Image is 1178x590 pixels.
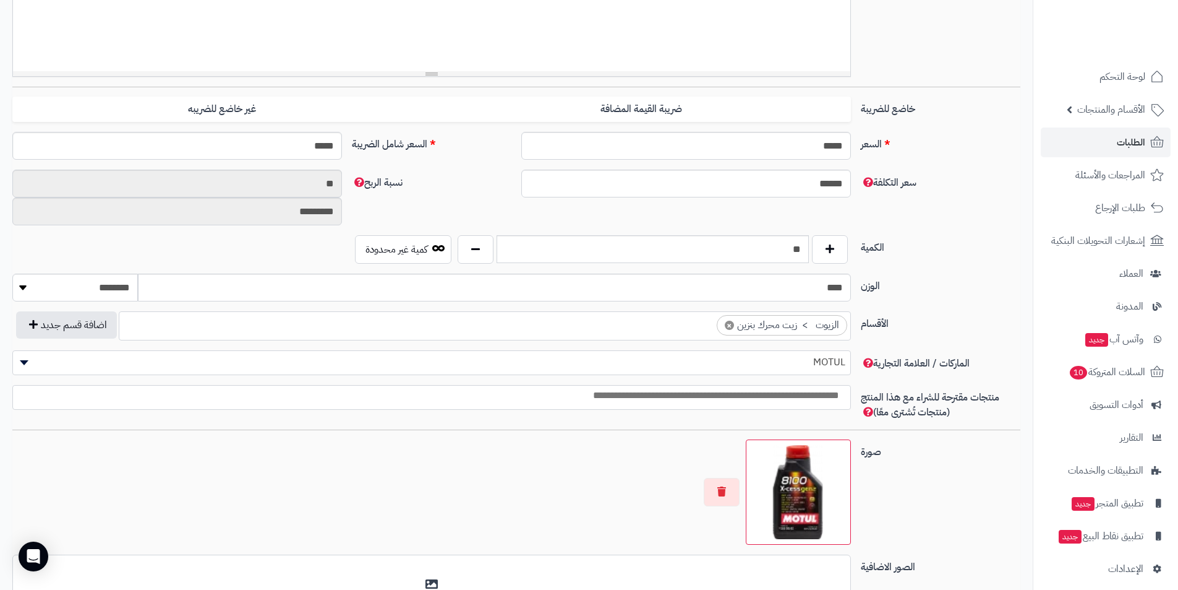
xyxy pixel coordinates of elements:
[16,311,117,339] button: اضافة قسم جديد
[1059,530,1082,544] span: جديد
[1041,160,1171,190] a: المراجعات والأسئلة
[12,97,432,122] label: غير خاضع للضريبه
[1041,259,1171,288] a: العملاء
[19,542,48,571] div: Open Intercom Messenger
[1099,68,1145,85] span: لوحة التحكم
[1119,265,1143,282] span: العملاء
[347,132,516,152] label: السعر شامل الضريبة
[1041,521,1171,551] a: تطبيق نقاط البيعجديد
[856,311,1025,331] label: الأقسام
[1072,497,1095,511] span: جديد
[1041,423,1171,453] a: التقارير
[1120,429,1143,446] span: التقارير
[856,555,1025,575] label: الصور الاضافية
[1084,331,1143,348] span: وآتس آب
[751,445,845,539] img: 1755183090-image%20(2)-100x100.webp
[1069,363,1145,381] span: السلات المتروكة
[1108,560,1143,578] span: الإعدادات
[856,235,1025,255] label: الكمية
[1041,292,1171,321] a: المدونة
[1041,226,1171,256] a: إشعارات التحويلات البنكية
[1041,357,1171,387] a: السلات المتروكة10
[1117,134,1145,151] span: الطلبات
[1077,101,1145,118] span: الأقسام والمنتجات
[1041,128,1171,157] a: الطلبات
[1041,324,1171,354] a: وآتس آبجديد
[725,321,734,330] span: ×
[352,175,403,190] span: نسبة الربح
[1041,456,1171,485] a: التطبيقات والخدمات
[861,356,970,371] span: الماركات / العلامة التجارية
[1070,366,1087,380] span: 10
[1090,396,1143,414] span: أدوات التسويق
[1041,193,1171,223] a: طلبات الإرجاع
[1041,62,1171,92] a: لوحة التحكم
[861,390,999,420] span: منتجات مقترحة للشراء مع هذا المنتج (منتجات تُشترى معًا)
[856,97,1025,116] label: خاضع للضريبة
[861,175,916,190] span: سعر التكلفة
[13,353,850,371] span: MOTUL
[856,274,1025,293] label: الوزن
[856,132,1025,152] label: السعر
[1041,488,1171,518] a: تطبيق المتجرجديد
[1041,390,1171,420] a: أدوات التسويق
[1051,232,1145,249] span: إشعارات التحويلات البنكية
[12,350,851,375] span: MOTUL
[1057,527,1143,545] span: تطبيق نقاط البيع
[1075,167,1145,184] span: المراجعات والأسئلة
[717,315,847,336] li: الزيوت > زيت محرك بنزين
[432,97,851,122] label: ضريبة القيمة المضافة
[1070,495,1143,512] span: تطبيق المتجر
[1085,333,1108,347] span: جديد
[856,440,1025,459] label: صورة
[1095,199,1145,217] span: طلبات الإرجاع
[1116,298,1143,315] span: المدونة
[1068,462,1143,479] span: التطبيقات والخدمات
[1041,554,1171,584] a: الإعدادات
